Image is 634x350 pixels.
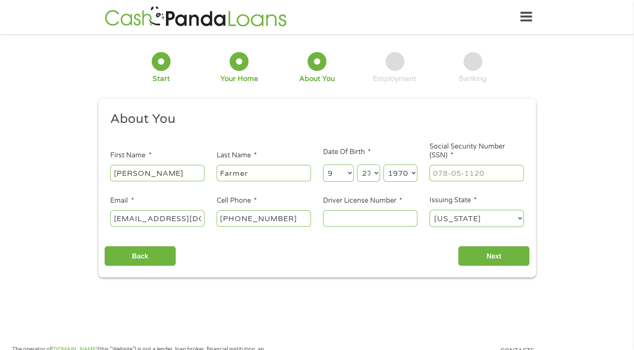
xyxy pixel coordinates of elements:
[153,74,170,84] div: Start
[110,151,151,160] label: First Name
[430,142,524,160] label: Social Security Number (SSN)
[217,165,311,181] input: Smith
[110,165,204,181] input: John
[458,246,530,266] input: Next
[102,5,289,29] img: GetLoanNow Logo
[299,74,335,84] div: About You
[430,165,524,181] input: 078-05-1120
[110,196,134,205] label: Email
[217,210,311,226] input: (541) 754-3010
[430,196,477,205] label: Issuing State
[217,196,257,205] label: Cell Phone
[110,210,204,226] input: john@gmail.com
[217,151,257,160] label: Last Name
[323,148,371,157] label: Date Of Birth
[110,111,518,128] h2: About You
[373,74,417,84] div: Employment
[220,74,258,84] div: Your Home
[323,196,402,205] label: Driver License Number
[459,74,486,84] div: Banking
[104,246,176,266] input: Back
